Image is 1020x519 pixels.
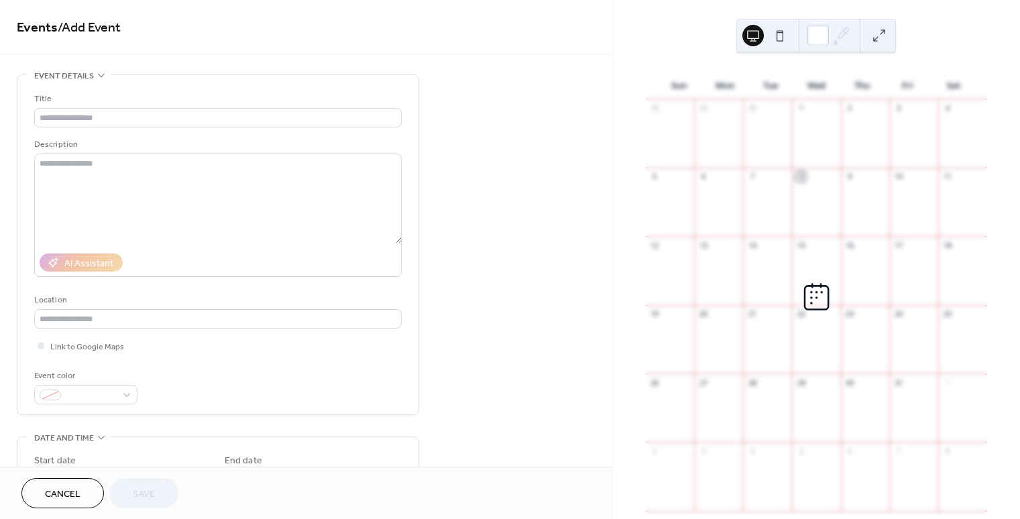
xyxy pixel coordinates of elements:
div: 11 [942,172,952,182]
div: 31 [893,378,903,388]
div: 6 [845,446,855,456]
div: 12 [650,240,660,250]
div: End date [225,454,262,468]
div: 9 [845,172,855,182]
div: 19 [650,309,660,319]
span: / Add Event [58,15,121,41]
span: Date and time [34,431,94,445]
span: Link to Google Maps [50,340,124,354]
div: Location [34,293,399,307]
div: 29 [698,103,708,113]
div: Thu [839,72,885,99]
span: Cancel [45,487,80,502]
div: 6 [698,172,708,182]
div: 7 [747,172,757,182]
div: 4 [942,103,952,113]
div: 1 [796,103,806,113]
span: Event details [34,69,94,83]
div: 28 [650,103,660,113]
div: 29 [796,378,806,388]
div: 16 [845,240,855,250]
div: Sat [931,72,976,99]
div: 4 [747,446,757,456]
div: 18 [942,240,952,250]
div: 26 [650,378,660,388]
div: 15 [796,240,806,250]
div: Fri [885,72,931,99]
div: 17 [893,240,903,250]
div: 5 [650,172,660,182]
div: Mon [702,72,748,99]
div: 2 [845,103,855,113]
div: 24 [893,309,903,319]
div: 3 [893,103,903,113]
div: 30 [747,103,757,113]
div: 25 [942,309,952,319]
div: 27 [698,378,708,388]
button: Cancel [21,478,104,508]
div: Description [34,137,399,152]
div: 2 [650,446,660,456]
div: 10 [893,172,903,182]
div: 21 [747,309,757,319]
div: Wed [793,72,839,99]
div: Title [34,92,399,106]
a: Events [17,15,58,41]
div: 7 [893,446,903,456]
div: Event color [34,369,135,383]
div: Sun [657,72,702,99]
div: 8 [942,446,952,456]
div: 23 [845,309,855,319]
div: 13 [698,240,708,250]
div: 8 [796,172,806,182]
div: 28 [747,378,757,388]
div: Start date [34,454,76,468]
div: 20 [698,309,708,319]
div: 30 [845,378,855,388]
div: 14 [747,240,757,250]
div: 22 [796,309,806,319]
div: 3 [698,446,708,456]
div: 1 [942,378,952,388]
div: Tue [748,72,793,99]
div: 5 [796,446,806,456]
